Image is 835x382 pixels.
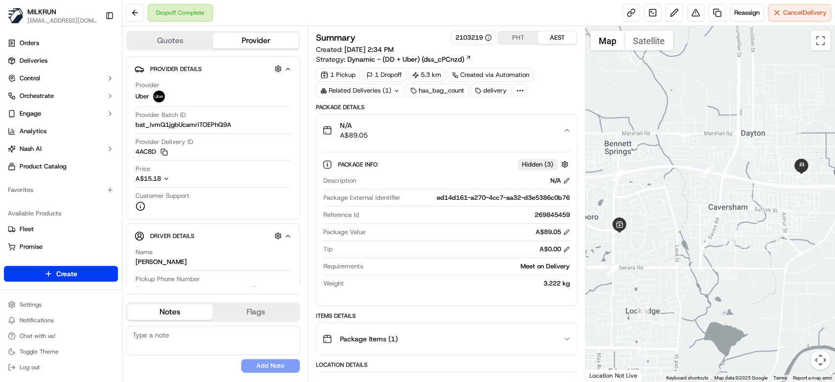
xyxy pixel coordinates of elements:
button: MILKRUN [27,7,56,17]
button: Fleet [4,221,118,237]
button: PHT [498,31,538,44]
span: Package Items ( 1 ) [340,334,398,344]
a: Dynamic - (DD + Uber) (dss_cPCnzd) [347,54,472,64]
button: Show street map [590,31,625,50]
span: Package Value [323,228,365,237]
button: Toggle Theme [4,345,118,358]
span: Orders [20,39,39,48]
button: Reassign [730,4,764,22]
div: N/AA$89.05 [316,146,577,306]
div: ed14d161-a270-4cc7-aa32-d3e5386c0b76 [405,193,570,202]
button: Promise [4,239,118,255]
span: Analytics [20,127,46,136]
div: 269845459 [363,211,570,219]
img: MILKRUN [8,8,23,24]
span: Uber [135,92,149,101]
div: N/A [550,176,570,185]
a: Open this area in Google Maps (opens a new window) [588,369,620,382]
img: Google [588,369,620,382]
span: Log out [20,363,40,371]
span: Toggle Theme [20,348,59,356]
span: Map data ©2025 Google [714,375,767,381]
span: Fleet [20,225,34,234]
button: 4AC8D [135,147,168,156]
span: N/A [340,120,368,130]
span: A$89.05 [340,130,368,140]
button: A$15.18 [135,174,222,183]
a: Product Catalog [4,159,118,174]
span: Provider Details [150,65,202,73]
button: Provider [213,33,298,48]
span: Cancel Delivery [783,8,827,17]
button: Quotes [127,33,213,48]
button: AEST [538,31,577,44]
span: Provider Batch ID [135,111,186,119]
a: Report a map error [793,375,832,381]
button: Orchestrate [4,88,118,104]
button: Toggle fullscreen view [811,31,830,50]
span: Customer Support [135,191,189,200]
a: Analytics [4,123,118,139]
span: Product Catalog [20,162,67,171]
button: Map camera controls [811,350,830,370]
button: Package Items (1) [316,323,577,355]
button: Driver Details [135,228,292,244]
a: Promise [8,242,114,251]
div: Items Details [316,312,577,320]
button: Show satellite imagery [625,31,673,50]
button: Log out [4,360,118,374]
button: N/AA$89.05 [316,115,577,146]
div: Location Details [316,361,577,369]
span: [DATE] 2:34 PM [344,45,394,54]
div: Meet on Delivery [367,262,570,271]
span: Created: [316,45,394,54]
button: Notes [127,304,213,320]
button: Hidden (3) [518,158,571,170]
div: Package Details [316,103,577,111]
button: Chat with us! [4,329,118,343]
a: +61 480 020 263 ext. 83457207 [135,285,260,295]
span: Engage [20,109,41,118]
div: [PERSON_NAME] [135,258,187,266]
span: Description [323,176,356,185]
span: Requirements [323,262,363,271]
span: Settings [20,301,42,309]
div: 1 [636,306,649,318]
span: Create [56,269,77,279]
button: Keyboard shortcuts [666,375,708,382]
span: bat_IvmQ1jgbUcamrITOEPhQ9A [135,120,231,129]
div: 5 [612,169,625,182]
span: [EMAIL_ADDRESS][DOMAIN_NAME] [27,17,97,24]
span: Provider [135,81,159,90]
div: 3.222 kg [348,279,570,288]
div: Favorites [4,182,118,198]
button: Engage [4,106,118,121]
a: Deliveries [4,53,118,69]
span: Promise [20,242,43,251]
img: uber-new-logo.jpeg [153,91,165,102]
div: Related Deliveries (1) [316,84,404,97]
span: Package Info [338,161,380,168]
div: A$0.00 [540,245,570,254]
span: Dynamic - (DD + Uber) (dss_cPCnzd) [347,54,464,64]
span: Reference Id [323,211,359,219]
span: Notifications [20,316,54,324]
span: Control [20,74,40,83]
button: CancelDelivery [768,4,831,22]
span: +61 480 020 263 ext. 83457207 [145,286,244,294]
div: A$89.05 [536,228,570,237]
div: delivery [471,84,511,97]
a: Created via Automation [448,68,534,82]
span: Orchestrate [20,92,54,100]
span: Pickup Phone Number [135,275,200,284]
div: has_bag_count [406,84,469,97]
span: Chat with us! [20,332,55,340]
span: Price [135,165,150,173]
span: Driver Details [150,232,194,240]
a: Fleet [8,225,114,234]
div: Strategy: [316,54,472,64]
div: 1 Pickup [316,68,360,82]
